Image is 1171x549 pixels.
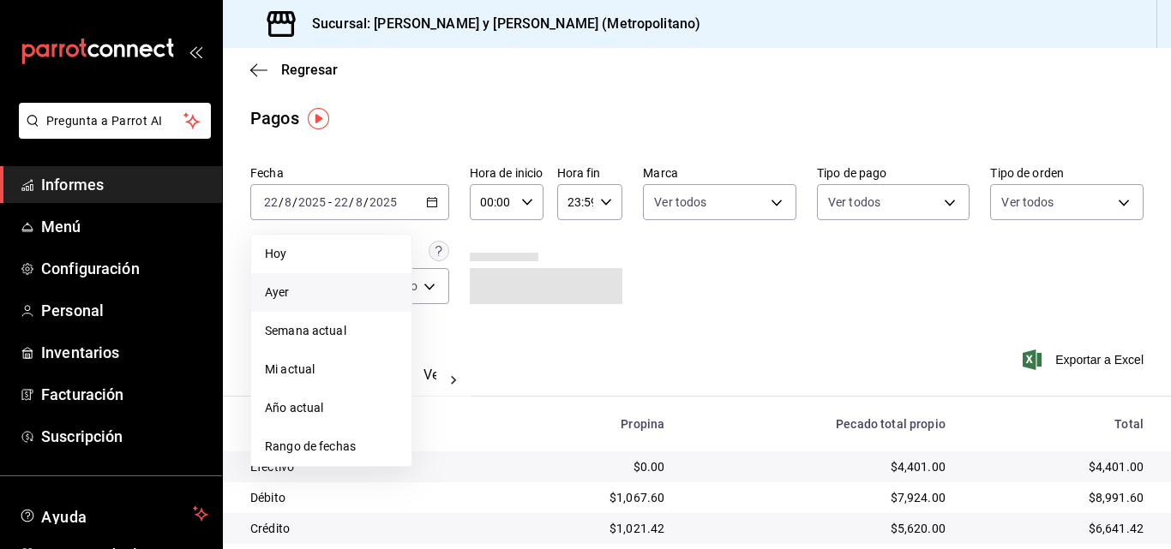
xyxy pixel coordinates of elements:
[1055,353,1144,367] font: Exportar a Excel
[363,195,369,209] font: /
[265,324,346,337] font: Semana actual
[297,195,327,209] input: ----
[634,460,665,474] font: $0.00
[817,166,887,180] font: Tipo de pago
[265,362,315,376] font: Mi actual
[333,195,349,209] input: --
[265,285,290,299] font: Ayer
[250,522,290,535] font: Crédito
[891,491,946,504] font: $7,924.00
[312,15,700,32] font: Sucursal: [PERSON_NAME] y [PERSON_NAME] (Metropolitano)
[250,491,285,504] font: Débito
[610,491,664,504] font: $1,067.60
[41,176,104,194] font: Informes
[349,195,354,209] font: /
[41,508,87,526] font: Ayuda
[891,460,946,474] font: $4,401.00
[265,401,323,415] font: Año actual
[470,166,543,180] font: Hora de inicio
[836,417,946,431] font: Pecado total propio
[19,103,211,139] button: Pregunta a Parrot AI
[250,166,284,180] font: Fecha
[1114,417,1144,431] font: Total
[292,195,297,209] font: /
[41,260,140,277] font: Configuración
[654,195,706,209] font: Ver todos
[41,218,81,236] font: Menú
[265,247,286,260] font: Hoy
[250,460,294,474] font: Efectivo
[828,195,880,209] font: Ver todos
[1089,460,1144,474] font: $4,401.00
[423,367,488,383] font: Ver pagos
[328,195,332,209] font: -
[281,62,338,78] font: Regresar
[250,62,338,78] button: Regresar
[250,108,299,128] font: Pagos
[1026,349,1144,370] button: Exportar a Excel
[643,166,678,180] font: Marca
[12,124,211,142] a: Pregunta a Parrot AI
[41,301,104,319] font: Personal
[265,439,356,453] font: Rango de fechas
[1089,522,1144,535] font: $6,641.42
[308,108,329,129] img: Marcador de información sobre herramientas
[369,195,398,209] input: ----
[263,195,279,209] input: --
[1089,491,1144,504] font: $8,991.60
[610,522,664,535] font: $1,021.42
[41,385,123,403] font: Facturación
[355,195,363,209] input: --
[557,166,601,180] font: Hora fin
[1001,195,1054,209] font: Ver todos
[46,114,163,128] font: Pregunta a Parrot AI
[189,45,202,58] button: abrir_cajón_menú
[621,417,664,431] font: Propina
[891,522,946,535] font: $5,620.00
[41,427,123,445] font: Suscripción
[990,166,1064,180] font: Tipo de orden
[279,195,284,209] font: /
[284,195,292,209] input: --
[41,343,119,361] font: Inventarios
